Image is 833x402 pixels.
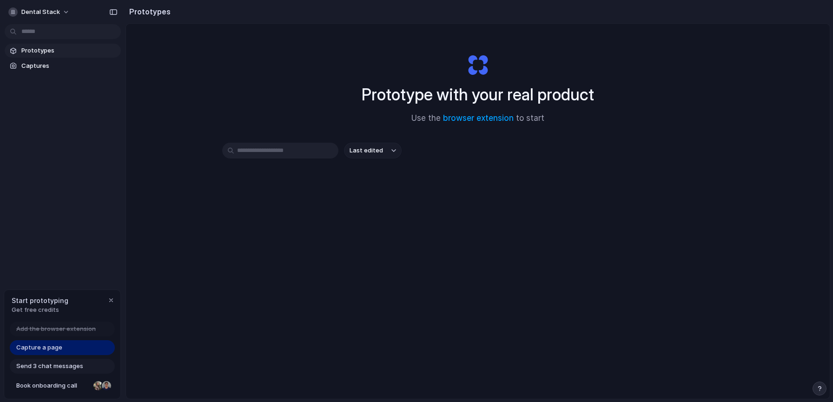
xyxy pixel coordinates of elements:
[16,381,90,390] span: Book onboarding call
[93,380,104,391] div: Nicole Kubica
[5,44,121,58] a: Prototypes
[443,113,514,123] a: browser extension
[10,378,115,393] a: Book onboarding call
[21,7,60,17] span: Dental Stack
[101,380,112,391] div: Christian Iacullo
[16,362,83,371] span: Send 3 chat messages
[362,82,594,107] h1: Prototype with your real product
[344,143,402,158] button: Last edited
[21,61,117,71] span: Captures
[16,324,96,334] span: Add the browser extension
[350,146,383,155] span: Last edited
[12,296,68,305] span: Start prototyping
[126,6,171,17] h2: Prototypes
[5,5,74,20] button: Dental Stack
[12,305,68,315] span: Get free credits
[16,343,62,352] span: Capture a page
[21,46,117,55] span: Prototypes
[411,112,544,125] span: Use the to start
[5,59,121,73] a: Captures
